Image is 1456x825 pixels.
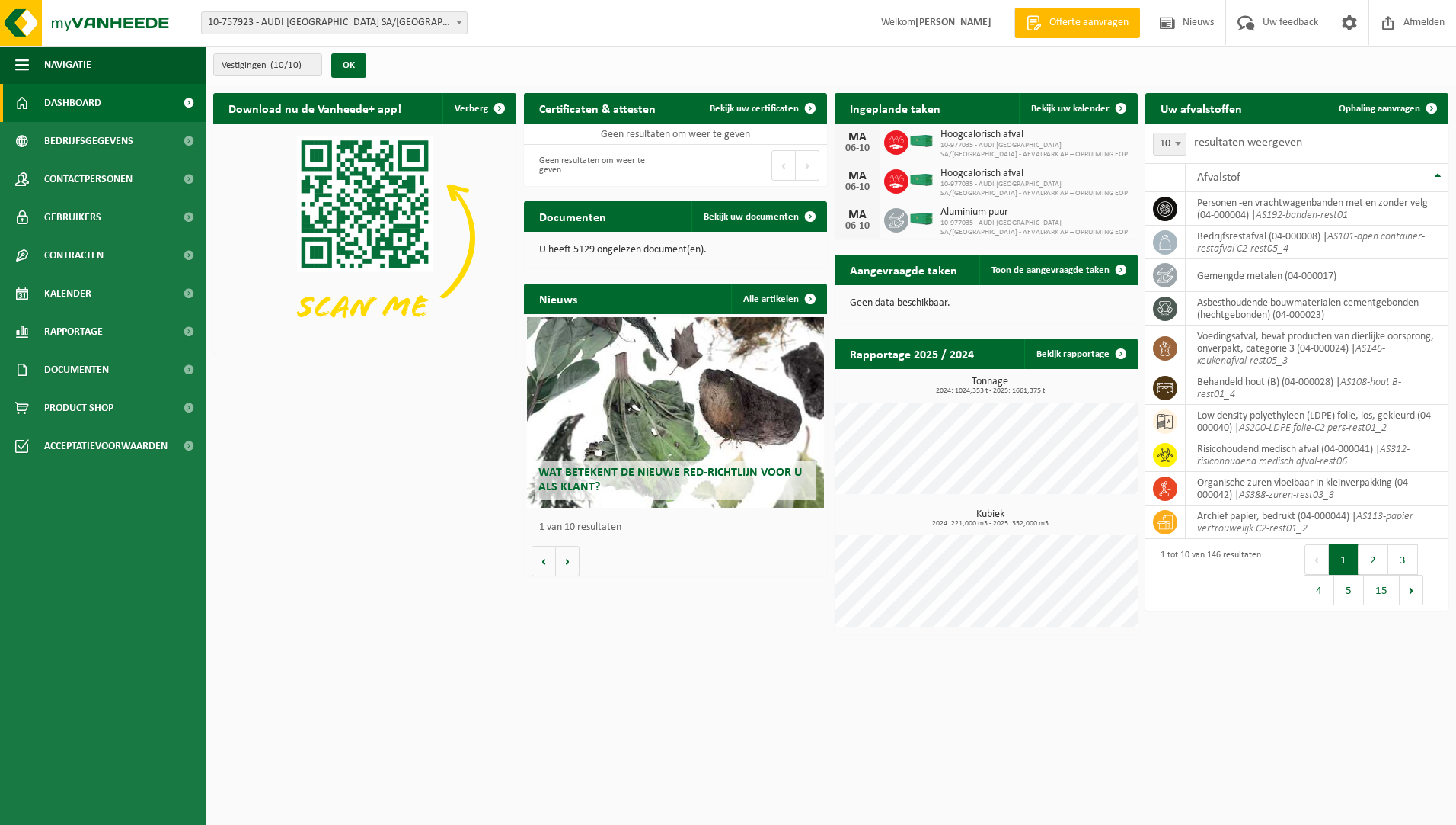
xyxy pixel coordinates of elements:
i: AS200-LDPE folie-C2 pers-rest01_2 [1239,422,1387,434]
a: Offerte aanvragen [1014,8,1140,38]
button: 1 [1329,544,1359,575]
p: 1 van 10 resultaten [539,522,819,533]
a: Alle artikelen [731,284,825,314]
td: behandeld hout (B) (04-000028) | [1186,371,1448,405]
span: 10-757923 - AUDI BRUSSELS SA/NV - VORST [201,11,468,34]
button: 2 [1359,544,1388,575]
a: Wat betekent de nieuwe RED-richtlijn voor u als klant? [527,317,824,508]
span: 10 [1153,133,1186,156]
span: Bedrijfsgegevens [44,122,133,160]
td: low density polyethyleen (LDPE) folie, los, gekleurd (04-000040) | [1186,405,1448,438]
h2: Documenten [524,201,621,231]
span: Documenten [44,351,109,389]
button: 15 [1364,575,1400,605]
div: 06-10 [842,221,873,232]
button: Previous [771,150,796,181]
div: 06-10 [842,143,873,154]
div: 06-10 [842,182,873,193]
a: Ophaling aanvragen [1327,93,1447,124]
button: Verberg [442,93,515,124]
a: Bekijk uw certificaten [698,93,825,124]
span: Kalender [44,274,91,313]
td: organische zuren vloeibaar in kleinverpakking (04-000042) | [1186,472,1448,506]
span: Rapportage [44,313,103,351]
h2: Download nu de Vanheede+ app! [213,93,417,123]
td: voedingsafval, bevat producten van dierlijke oorsprong, onverpakt, categorie 3 (04-000024) | [1186,326,1448,371]
button: Vorige [532,546,556,576]
img: HK-XC-40-GN-00 [908,134,934,148]
a: Bekijk uw documenten [691,201,825,232]
i: AS192-banden-rest01 [1256,210,1348,221]
span: Vestigingen [222,54,302,77]
i: AS146-keukenafval-rest05_3 [1197,343,1385,367]
td: personen -en vrachtwagenbanden met en zonder velg (04-000004) | [1186,192,1448,226]
label: resultaten weergeven [1194,136,1302,149]
span: Afvalstof [1197,172,1240,184]
span: Hoogcalorisch afval [940,168,1130,180]
button: Next [1400,575,1423,605]
h2: Ingeplande taken [835,93,956,123]
h2: Certificaten & attesten [524,93,671,123]
span: 10-977035 - AUDI [GEOGRAPHIC_DATA] SA/[GEOGRAPHIC_DATA] - AFVALPARK AP – OPRUIMING EOP [940,219,1130,237]
span: Bekijk uw kalender [1031,104,1110,114]
a: Toon de aangevraagde taken [979,255,1136,285]
button: OK [331,53,366,78]
h3: Tonnage [842,377,1138,395]
span: 2024: 1024,353 t - 2025: 1661,375 t [842,387,1138,395]
i: AS101-open container-restafval C2-rest05_4 [1197,231,1425,255]
button: Vestigingen(10/10) [213,53,322,76]
td: archief papier, bedrukt (04-000044) | [1186,506,1448,539]
span: Verberg [455,104,488,114]
p: U heeft 5129 ongelezen document(en). [539,245,812,255]
span: Navigatie [44,46,91,84]
span: 2024: 221,000 m3 - 2025: 352,000 m3 [842,520,1138,528]
span: Gebruikers [44,198,101,236]
h2: Uw afvalstoffen [1145,93,1257,123]
td: gemengde metalen (04-000017) [1186,259,1448,292]
span: Aluminium puur [940,207,1130,219]
h2: Aangevraagde taken [835,255,972,284]
span: Acceptatievoorwaarden [44,427,168,465]
h2: Rapportage 2025 / 2024 [835,339,989,368]
count: (10/10) [270,60,302,70]
span: Contracten [44,236,104,274]
button: 4 [1304,575,1334,605]
td: bedrijfsrestafval (04-000008) | [1186,226,1448,259]
button: 5 [1334,575,1364,605]
span: 10 [1154,133,1186,155]
strong: [PERSON_NAME] [915,17,991,28]
img: HK-XC-40-GN-00 [908,212,934,226]
span: Offerte aanvragen [1046,15,1132,30]
h3: Kubiek [842,509,1138,528]
i: AS113-papier vertrouwelijk C2-rest01_2 [1197,511,1413,534]
button: Next [796,150,819,181]
span: 10-757923 - AUDI BRUSSELS SA/NV - VORST [202,12,467,34]
img: HK-XC-40-GN-00 [908,173,934,187]
span: Contactpersonen [44,160,133,198]
a: Bekijk rapportage [1024,339,1136,369]
a: Bekijk uw kalender [1019,93,1136,124]
span: 10-977035 - AUDI [GEOGRAPHIC_DATA] SA/[GEOGRAPHIC_DATA] - AFVALPARK AP – OPRUIMING EOP [940,180,1130,198]
span: Wat betekent de nieuwe RED-richtlijn voor u als klant? [538,467,802,493]
button: Previous [1304,544,1329,575]
span: Toon de aangevraagde taken [991,265,1110,275]
h2: Nieuws [524,284,592,313]
td: risicohoudend medisch afval (04-000041) | [1186,438,1448,472]
span: 10-977035 - AUDI [GEOGRAPHIC_DATA] SA/[GEOGRAPHIC_DATA] - AFVALPARK AP – OPRUIMING EOP [940,141,1130,159]
span: Bekijk uw documenten [704,212,799,222]
i: AS312-risicohoudend medisch afval-rest06 [1197,444,1410,467]
img: Download de VHEPlus App [213,124,516,352]
span: Dashboard [44,84,101,122]
div: MA [842,209,873,221]
div: MA [842,131,873,143]
span: Hoogcalorisch afval [940,129,1130,141]
button: 3 [1388,544,1418,575]
span: Ophaling aanvragen [1339,104,1420,114]
span: Bekijk uw certificaten [710,104,799,114]
td: Geen resultaten om weer te geven [524,124,827,145]
p: Geen data beschikbaar. [850,298,1122,309]
div: MA [842,170,873,182]
i: AS388-zuren-rest03_3 [1239,490,1334,501]
td: asbesthoudende bouwmaterialen cementgebonden (hechtgebonden) (04-000023) [1186,292,1448,326]
button: Volgende [556,546,580,576]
